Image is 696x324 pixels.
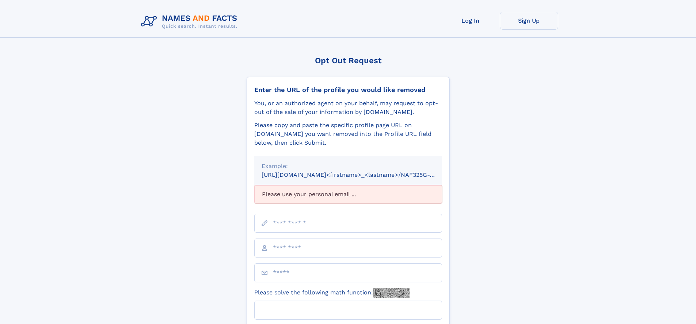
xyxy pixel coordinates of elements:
div: Example: [262,162,435,171]
a: Sign Up [500,12,558,30]
div: You, or an authorized agent on your behalf, may request to opt-out of the sale of your informatio... [254,99,442,117]
div: Enter the URL of the profile you would like removed [254,86,442,94]
div: Please copy and paste the specific profile page URL on [DOMAIN_NAME] you want removed into the Pr... [254,121,442,147]
a: Log In [441,12,500,30]
div: Please use your personal email ... [254,185,442,203]
img: Logo Names and Facts [138,12,243,31]
div: Opt Out Request [247,56,450,65]
small: [URL][DOMAIN_NAME]<firstname>_<lastname>/NAF325G-xxxxxxxx [262,171,456,178]
label: Please solve the following math function: [254,288,410,298]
